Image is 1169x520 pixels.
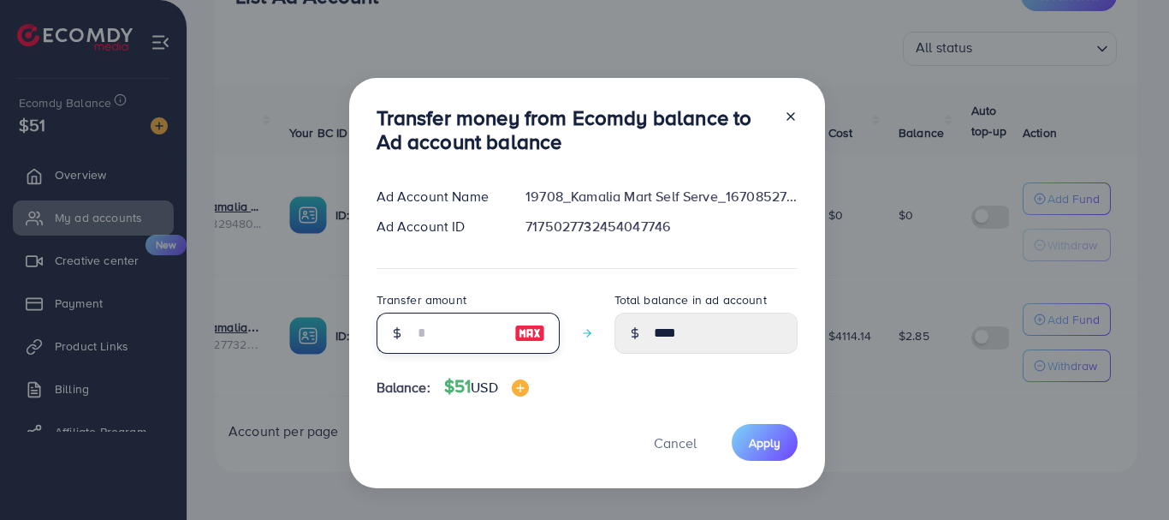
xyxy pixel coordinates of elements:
iframe: Chat [1096,443,1156,507]
label: Total balance in ad account [614,291,767,308]
div: Ad Account ID [363,217,513,236]
span: Apply [749,434,780,451]
div: 7175027732454047746 [512,217,810,236]
span: Balance: [377,378,430,397]
button: Cancel [632,424,718,461]
div: 19708_Kamalia Mart Self Serve_1670852741271 [512,187,810,206]
div: Ad Account Name [363,187,513,206]
button: Apply [732,424,798,461]
img: image [514,323,545,344]
h3: Transfer money from Ecomdy balance to Ad account balance [377,105,770,155]
label: Transfer amount [377,291,466,308]
img: image [512,380,529,397]
h4: $51 [444,376,529,397]
span: Cancel [654,433,697,452]
span: USD [471,378,497,397]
